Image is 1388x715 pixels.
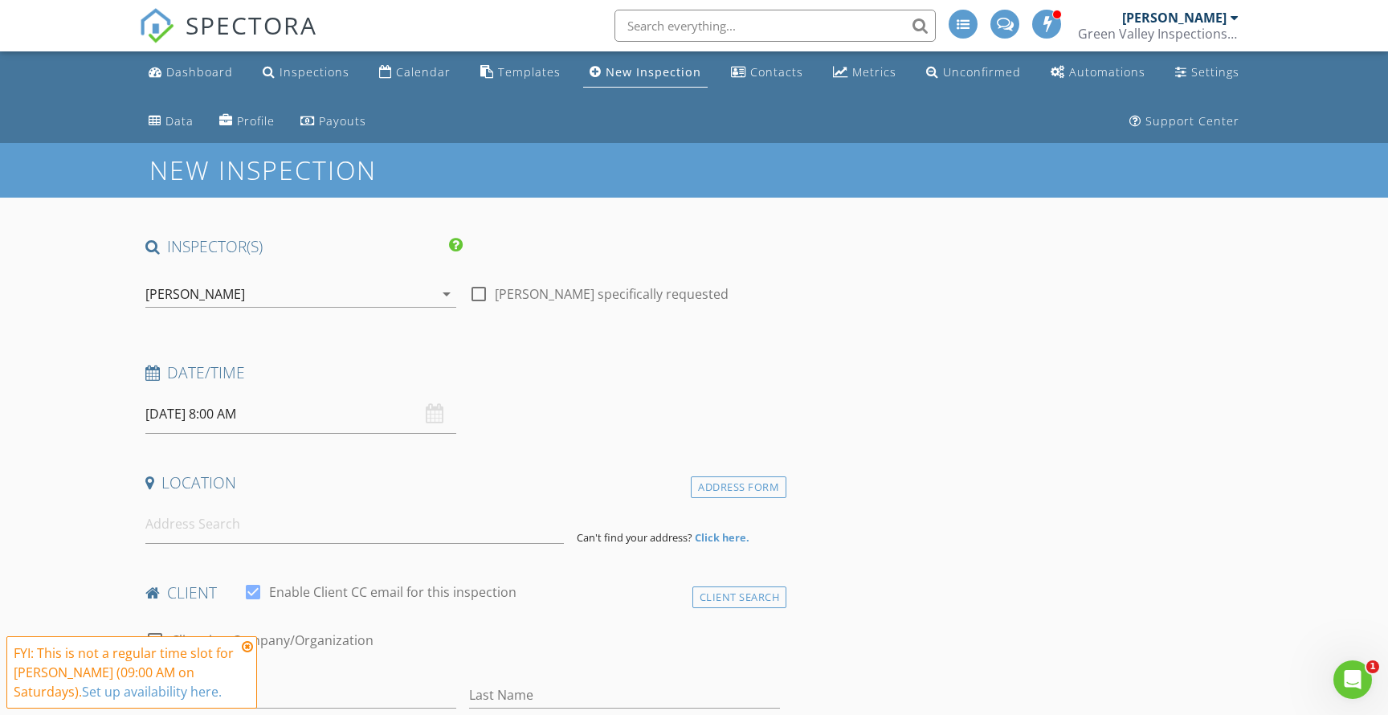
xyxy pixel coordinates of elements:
h4: Location [145,472,780,493]
div: Data [165,113,194,129]
div: Metrics [852,64,896,80]
span: 1 [1366,660,1379,673]
h4: INSPECTOR(S) [145,236,463,257]
div: Profile [237,113,275,129]
label: [PERSON_NAME] specifically requested [495,286,729,302]
a: Contacts [725,58,810,88]
img: The Best Home Inspection Software - Spectora [139,8,174,43]
i: arrow_drop_down [437,284,456,304]
a: Unconfirmed [920,58,1027,88]
a: Set up availability here. [82,683,222,701]
a: Automations (Advanced) [1044,58,1152,88]
a: Metrics [827,58,903,88]
label: Enable Client CC email for this inspection [269,584,516,600]
a: Settings [1169,58,1246,88]
div: Support Center [1145,113,1239,129]
div: Calendar [396,64,451,80]
a: Payouts [294,107,373,137]
div: Dashboard [166,64,233,80]
div: Automations [1069,64,1145,80]
a: Calendar [373,58,457,88]
a: Inspections [256,58,356,88]
div: Settings [1191,64,1239,80]
div: Green Valley Inspections inc [1078,26,1239,42]
input: Search everything... [614,10,936,42]
div: FYI: This is not a regular time slot for [PERSON_NAME] (09:00 AM on Saturdays). [14,643,237,701]
div: Inspections [280,64,349,80]
div: Address Form [691,476,786,498]
strong: Click here. [695,530,749,545]
input: Address Search [145,505,565,544]
div: New Inspection [606,64,701,80]
span: SPECTORA [186,8,317,42]
div: Contacts [750,64,803,80]
a: Templates [474,58,567,88]
div: [PERSON_NAME] [1122,10,1227,26]
a: Dashboard [142,58,239,88]
input: Select date [145,394,456,434]
iframe: Intercom live chat [1333,660,1372,699]
a: Support Center [1123,107,1246,137]
div: Templates [498,64,561,80]
a: Data [142,107,200,137]
div: Unconfirmed [943,64,1021,80]
h4: Date/Time [145,362,780,383]
a: SPECTORA [139,22,317,55]
div: Client Search [692,586,787,608]
div: [PERSON_NAME] [145,287,245,301]
div: Payouts [319,113,366,129]
a: Company Profile [213,107,281,137]
a: New Inspection [583,58,708,88]
label: Client is a Company/Organization [171,632,374,648]
h1: New Inspection [149,156,505,184]
h4: client [145,582,780,603]
span: Can't find your address? [577,530,692,545]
